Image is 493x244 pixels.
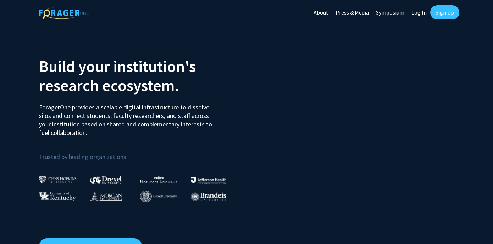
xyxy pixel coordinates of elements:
img: Johns Hopkins University [39,176,77,183]
p: Trusted by leading organizations [39,143,241,162]
a: Sign Up [430,5,459,19]
img: High Point University [140,174,178,183]
img: Drexel University [90,176,122,184]
h2: Build your institution's research ecosystem. [39,57,241,95]
img: Thomas Jefferson University [191,177,226,183]
img: ForagerOne Logo [39,7,89,19]
img: University of Kentucky [39,192,76,201]
img: Brandeis University [191,192,226,201]
img: Morgan State University [90,192,122,201]
p: ForagerOne provides a scalable digital infrastructure to dissolve silos and connect students, fac... [39,98,217,137]
img: Cornell University [140,191,177,202]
